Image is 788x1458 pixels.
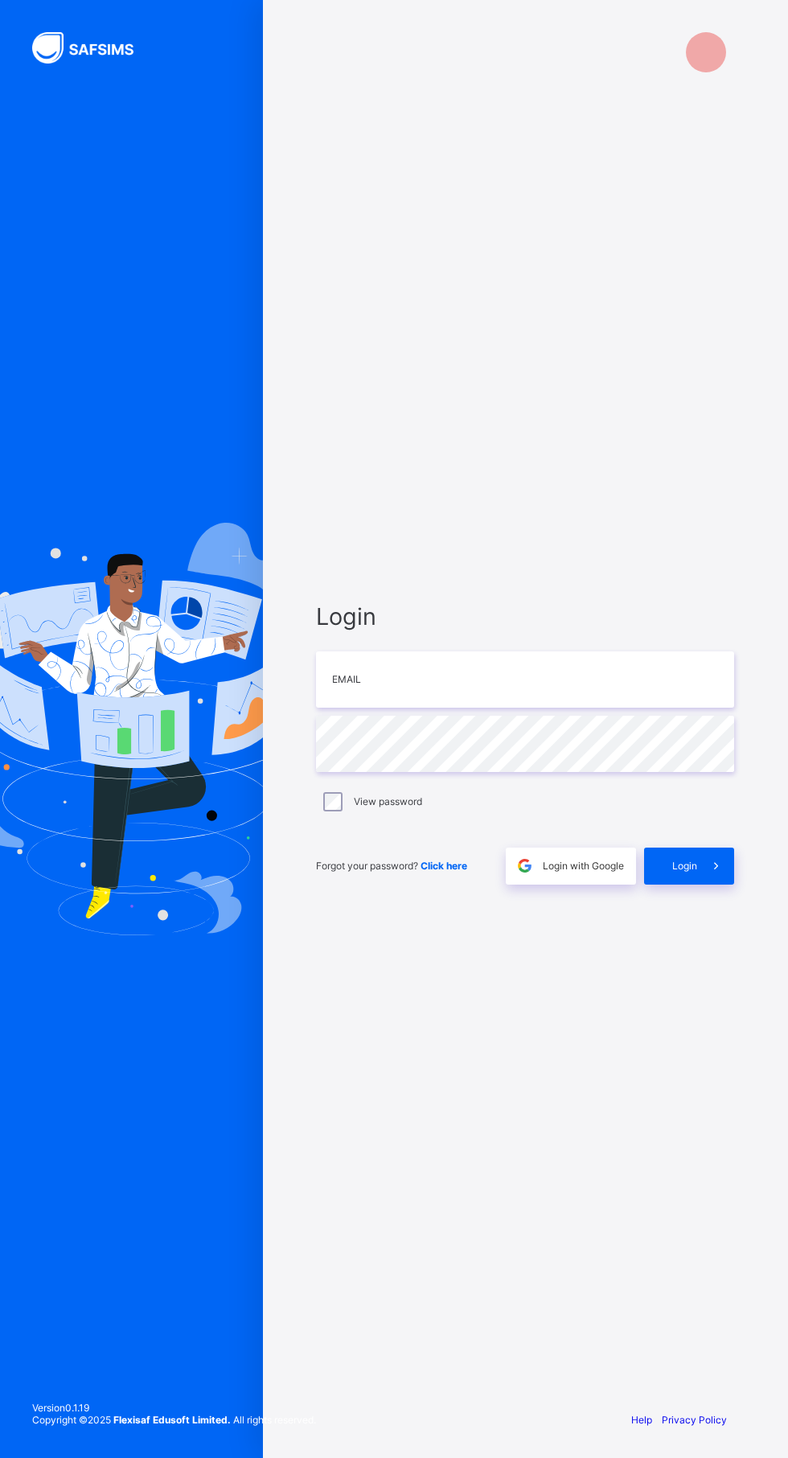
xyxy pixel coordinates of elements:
label: View password [354,795,422,807]
span: Forgot your password? [316,860,467,872]
img: google.396cfc9801f0270233282035f929180a.svg [515,856,534,875]
span: Login [672,860,697,872]
a: Click here [421,860,467,872]
img: SAFSIMS Logo [32,32,153,64]
span: Login with Google [543,860,624,872]
strong: Flexisaf Edusoft Limited. [113,1414,231,1426]
span: Copyright © 2025 All rights reserved. [32,1414,316,1426]
span: Version 0.1.19 [32,1402,316,1414]
a: Help [631,1414,652,1426]
a: Privacy Policy [662,1414,727,1426]
span: Login [316,602,734,630]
